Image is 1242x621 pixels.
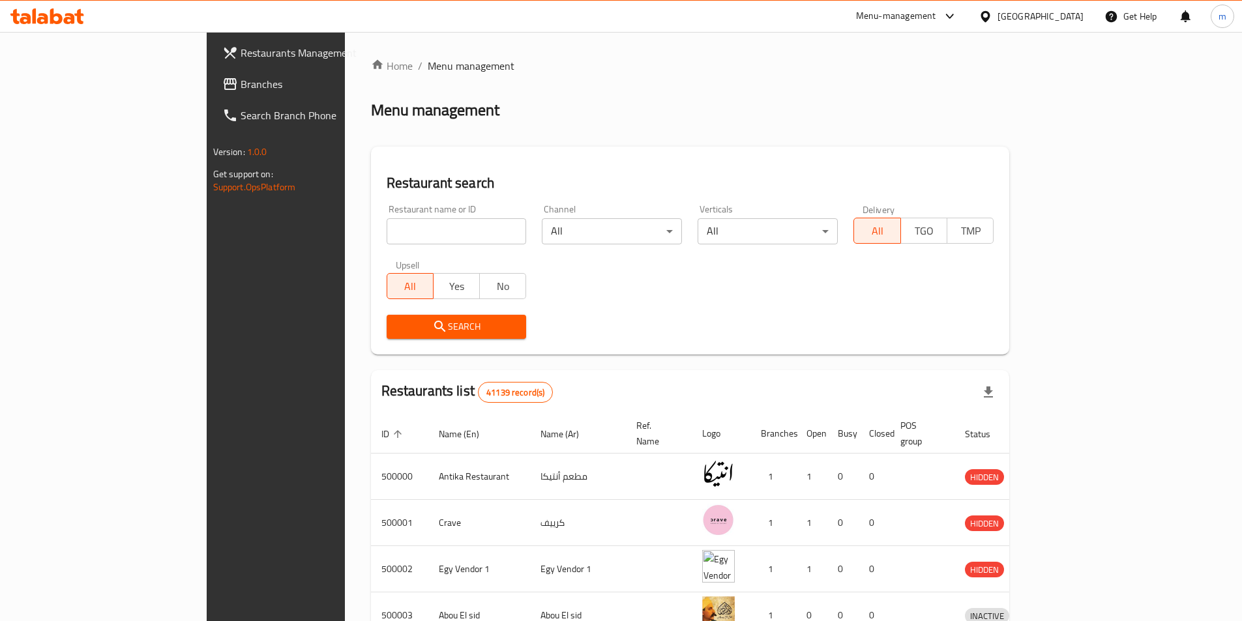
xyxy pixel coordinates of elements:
[859,222,895,240] span: All
[702,457,735,490] img: Antika Restaurant
[428,546,530,592] td: Egy Vendor 1
[965,562,1004,577] span: HIDDEN
[212,37,414,68] a: Restaurants Management
[636,418,676,449] span: Ref. Name
[213,179,296,195] a: Support.OpsPlatform
[965,469,1004,485] div: HIDDEN
[213,143,245,160] span: Version:
[1219,9,1226,23] span: m
[859,546,890,592] td: 0
[827,500,859,546] td: 0
[973,377,1004,408] div: Export file
[530,454,626,500] td: مطعم أنتيكا
[947,218,994,244] button: TMP
[212,68,414,100] a: Branches
[692,414,750,454] th: Logo
[530,546,626,592] td: Egy Vendor 1
[796,546,827,592] td: 1
[900,418,939,449] span: POS group
[796,500,827,546] td: 1
[479,273,526,299] button: No
[827,546,859,592] td: 0
[387,173,994,193] h2: Restaurant search
[859,454,890,500] td: 0
[827,414,859,454] th: Busy
[241,45,404,61] span: Restaurants Management
[371,100,499,121] h2: Menu management
[702,504,735,536] img: Crave
[241,76,404,92] span: Branches
[397,319,516,335] span: Search
[698,218,838,244] div: All
[853,218,900,244] button: All
[439,426,496,442] span: Name (En)
[796,414,827,454] th: Open
[247,143,267,160] span: 1.0.0
[856,8,936,24] div: Menu-management
[998,9,1084,23] div: [GEOGRAPHIC_DATA]
[241,108,404,123] span: Search Branch Phone
[479,386,552,399] span: 41139 record(s)
[702,550,735,583] img: Egy Vendor 1
[827,454,859,500] td: 0
[965,426,1007,442] span: Status
[387,273,434,299] button: All
[387,218,527,244] input: Search for restaurant name or ID..
[530,500,626,546] td: كرييف
[750,546,796,592] td: 1
[750,454,796,500] td: 1
[953,222,988,240] span: TMP
[478,382,553,403] div: Total records count
[428,58,514,74] span: Menu management
[392,277,428,296] span: All
[418,58,422,74] li: /
[965,562,1004,577] div: HIDDEN
[859,500,890,546] td: 0
[542,218,682,244] div: All
[428,500,530,546] td: Crave
[371,58,1010,74] nav: breadcrumb
[965,470,1004,485] span: HIDDEN
[750,500,796,546] td: 1
[381,381,554,403] h2: Restaurants list
[540,426,596,442] span: Name (Ar)
[750,414,796,454] th: Branches
[439,277,475,296] span: Yes
[863,205,895,214] label: Delivery
[900,218,947,244] button: TGO
[396,260,420,269] label: Upsell
[433,273,480,299] button: Yes
[381,426,406,442] span: ID
[212,100,414,131] a: Search Branch Phone
[859,414,890,454] th: Closed
[428,454,530,500] td: Antika Restaurant
[965,516,1004,531] span: HIDDEN
[213,166,273,182] span: Get support on:
[387,315,527,339] button: Search
[485,277,521,296] span: No
[796,454,827,500] td: 1
[906,222,942,240] span: TGO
